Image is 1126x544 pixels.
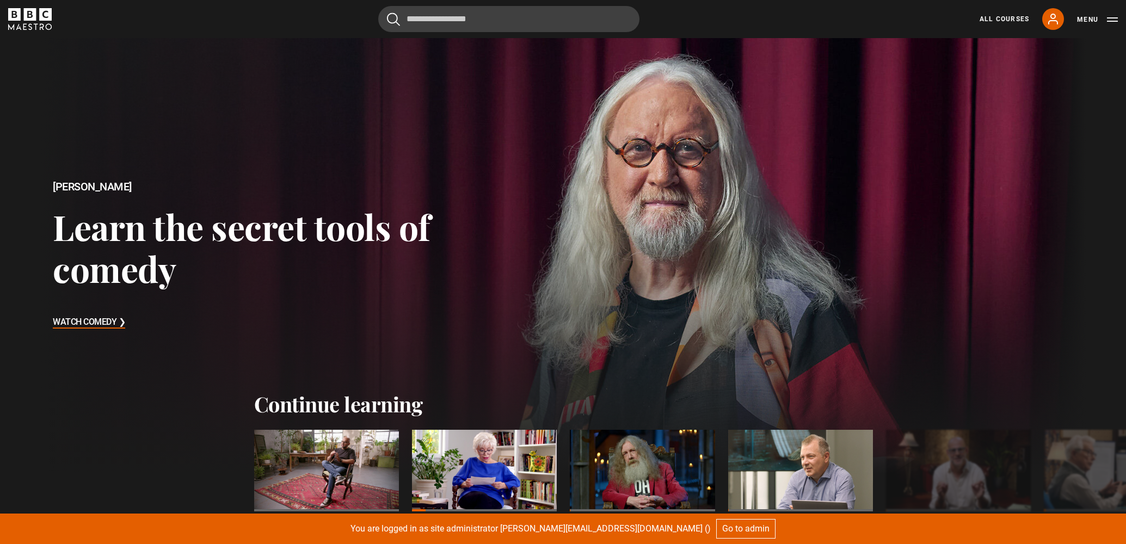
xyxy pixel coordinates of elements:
[387,13,400,26] button: Submit the search query
[980,14,1029,24] a: All Courses
[716,519,776,539] a: Go to admin
[254,392,872,417] h2: Continue learning
[53,181,459,193] h2: [PERSON_NAME]
[8,8,52,30] svg: BBC Maestro
[378,6,639,32] input: Search
[41,38,1086,473] a: [PERSON_NAME] Learn the secret tools of comedy Watch Comedy ❯
[53,314,125,331] h3: Watch Comedy ❯
[1077,14,1118,25] button: Toggle navigation
[53,206,459,290] h3: Learn the secret tools of comedy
